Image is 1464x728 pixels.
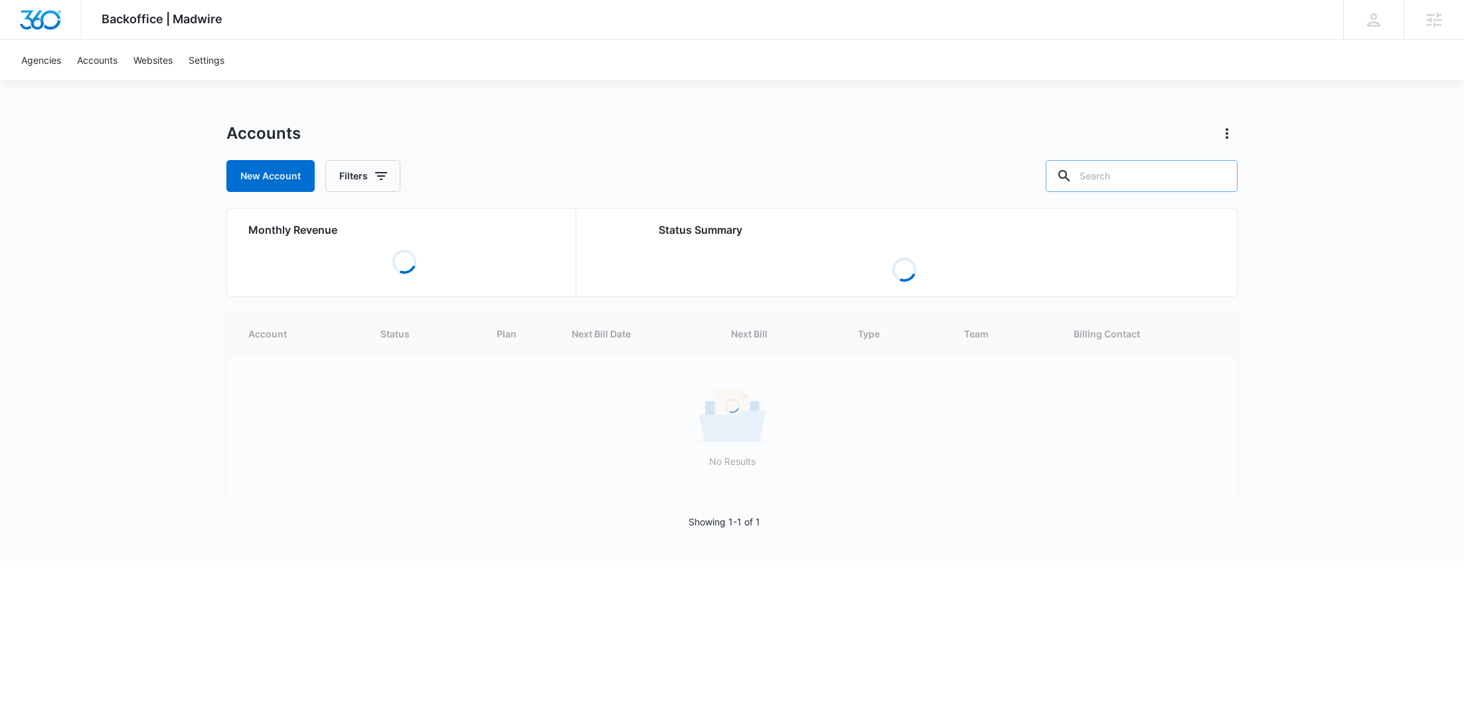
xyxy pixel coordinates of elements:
a: New Account [226,160,315,192]
a: Accounts [69,40,125,80]
h1: Accounts [226,124,301,143]
p: Showing 1-1 of 1 [689,515,760,529]
a: Settings [181,40,232,80]
input: Search [1046,160,1238,192]
button: Actions [1216,123,1238,144]
button: Filters [325,160,400,192]
h2: Status Summary [659,222,1149,238]
span: Backoffice | Madwire [102,12,222,26]
a: Websites [125,40,181,80]
a: Agencies [13,40,69,80]
h2: Monthly Revenue [248,222,560,238]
